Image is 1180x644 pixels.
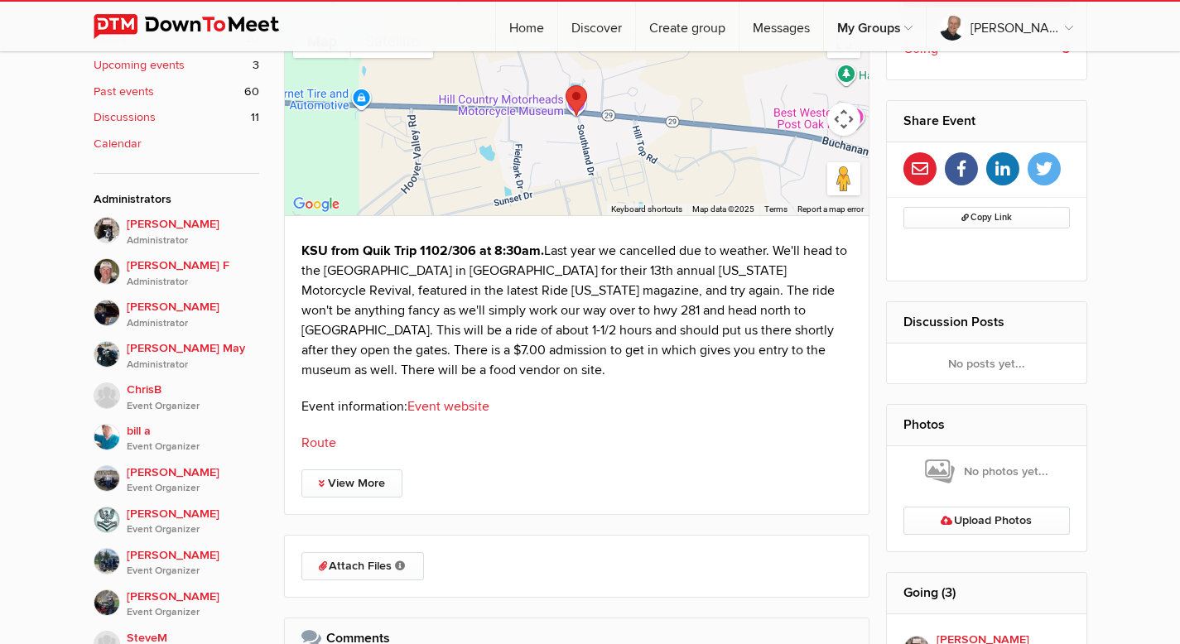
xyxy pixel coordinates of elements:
[94,83,154,101] b: Past events
[94,135,142,153] b: Calendar
[887,344,1086,383] div: No posts yet...
[127,464,259,497] span: [PERSON_NAME]
[127,399,259,414] i: Event Organizer
[94,507,120,533] img: Jeff Petry
[558,2,635,51] a: Discover
[94,108,259,127] a: Discussions 11
[301,552,424,580] a: Attach Files
[903,573,1070,613] h2: Going (3)
[94,248,259,290] a: [PERSON_NAME] FAdministrator
[94,414,259,455] a: bill aEvent Organizer
[94,424,120,450] img: bill a
[611,204,682,215] button: Keyboard shortcuts
[301,435,336,451] a: Route
[94,331,259,372] a: [PERSON_NAME] MayAdministrator
[127,605,259,620] i: Event Organizer
[739,2,823,51] a: Messages
[903,507,1070,535] a: Upload Photos
[94,83,259,101] a: Past events 60
[903,416,945,433] a: Photos
[94,190,259,209] div: Administrators
[127,505,259,538] span: [PERSON_NAME]
[127,481,259,496] i: Event Organizer
[94,217,120,243] img: John P
[94,548,120,574] img: Dennis J
[94,290,259,331] a: [PERSON_NAME]Administrator
[127,564,259,579] i: Event Organizer
[94,372,259,414] a: ChrisBEvent Organizer
[94,56,259,74] a: Upcoming events 3
[94,455,259,497] a: [PERSON_NAME]Event Organizer
[127,316,259,331] i: Administrator
[127,422,259,455] span: bill a
[961,212,1012,223] span: Copy Link
[764,204,787,214] a: Terms (opens in new tab)
[127,257,259,290] span: [PERSON_NAME] F
[407,398,489,415] a: Event website
[94,341,120,368] img: Barb May
[94,258,120,285] img: Butch F
[824,2,926,51] a: My Groups
[127,298,259,331] span: [PERSON_NAME]
[301,469,402,497] a: View More
[94,135,259,153] a: Calendar
[827,103,860,136] button: Map camera controls
[94,217,259,248] a: [PERSON_NAME]Administrator
[925,458,1048,486] span: No photos yet...
[94,589,120,616] img: John R
[927,2,1086,51] a: [PERSON_NAME]
[94,579,259,621] a: [PERSON_NAME]Event Organizer
[94,300,120,326] img: Scott May
[94,14,305,39] img: DownToMeet
[94,382,120,409] img: ChrisB
[692,204,754,214] span: Map data ©2025
[94,465,120,492] img: Kenneth Manuel
[253,56,259,74] span: 3
[903,207,1070,228] button: Copy Link
[127,275,259,290] i: Administrator
[127,588,259,621] span: [PERSON_NAME]
[251,108,259,127] span: 11
[636,2,739,51] a: Create group
[903,314,1004,330] a: Discussion Posts
[244,83,259,101] span: 60
[289,194,344,215] a: Open this area in Google Maps (opens a new window)
[127,233,259,248] i: Administrator
[827,162,860,195] button: Drag Pegman onto the map to open Street View
[94,56,185,74] b: Upcoming events
[127,358,259,372] i: Administrator
[301,243,544,259] strong: KSU from Quik Trip 1102/306 at 8:30am.
[127,381,259,414] span: ChrisB
[94,538,259,579] a: [PERSON_NAME]Event Organizer
[127,440,259,454] i: Event Organizer
[903,101,1070,141] h2: Share Event
[301,241,853,380] p: Last year we cancelled due to weather. We'll head to the [GEOGRAPHIC_DATA] in [GEOGRAPHIC_DATA] f...
[301,396,853,416] p: Event information:
[94,108,156,127] b: Discussions
[127,522,259,537] i: Event Organizer
[127,546,259,579] span: [PERSON_NAME]
[496,2,557,51] a: Home
[797,204,864,214] a: Report a map error
[127,339,259,372] span: [PERSON_NAME] May
[94,497,259,538] a: [PERSON_NAME]Event Organizer
[127,215,259,248] span: [PERSON_NAME]
[289,194,344,215] img: Google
